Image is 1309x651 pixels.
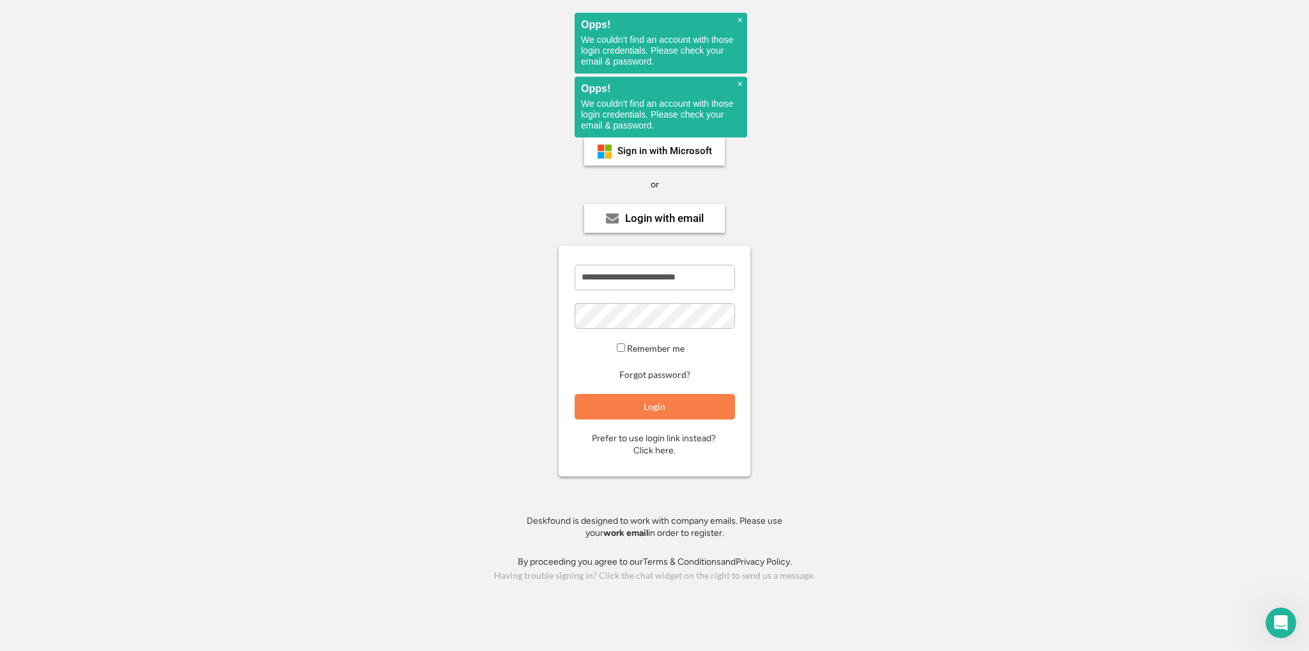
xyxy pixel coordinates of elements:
span: × [738,15,743,26]
div: Deskfound is designed to work with company emails. Please use your in order to register. [511,515,798,540]
div: By proceeding you agree to our and [518,556,792,569]
div: or [651,178,659,191]
h2: Opps! [581,19,741,30]
p: We couldn't find an account with those login credentials. Please check your email & password. [581,98,741,131]
iframe: Intercom live chat [1266,608,1296,638]
p: We couldn't find an account with those login credentials. Please check your email & password. [581,35,741,67]
span: × [738,79,743,90]
div: Sign in with Microsoft [617,146,712,156]
div: Login with email [625,213,704,224]
a: Privacy Policy. [736,556,792,567]
div: Prefer to use login link instead? Click here. [592,432,718,457]
strong: work email [603,528,648,538]
button: Login [575,394,735,420]
label: Remember me [627,343,685,354]
a: Terms & Conditions [643,556,721,567]
h2: Opps! [581,83,741,94]
img: ms-symbollockup_mssymbol_19.png [597,144,612,159]
button: Forgot password? [617,369,692,381]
